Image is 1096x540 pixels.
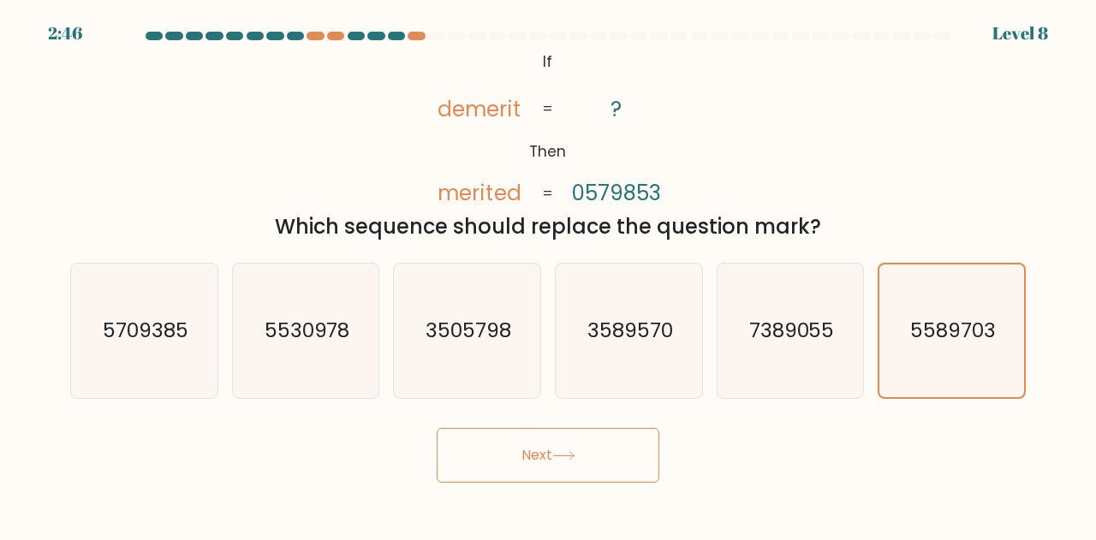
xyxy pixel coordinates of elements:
[438,94,521,124] tspan: demerit
[542,183,553,204] tspan: =
[587,317,673,345] text: 3589570
[529,142,566,163] tspan: Then
[416,47,679,209] svg: @import url('[URL][DOMAIN_NAME]);
[438,178,521,208] tspan: merited
[437,428,659,483] button: Next
[103,317,188,345] text: 5709385
[749,317,835,345] text: 7389055
[910,317,996,345] text: 5589703
[80,211,1016,242] div: Which sequence should replace the question mark?
[571,178,661,208] tspan: 0579853
[265,317,350,345] text: 5530978
[992,21,1048,46] div: Level 8
[611,94,622,124] tspan: ?
[48,21,82,46] div: 2:46
[426,317,511,345] text: 3505798
[542,98,553,119] tspan: =
[543,51,552,72] tspan: If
